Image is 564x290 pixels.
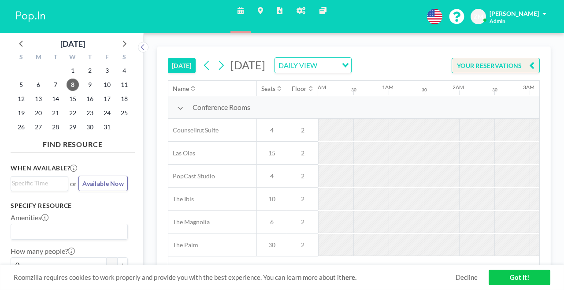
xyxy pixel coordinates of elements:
[422,87,427,93] div: 30
[173,85,189,93] div: Name
[257,172,287,180] span: 4
[257,218,287,226] span: 6
[287,241,318,249] span: 2
[84,107,96,119] span: Thursday, October 23, 2025
[67,121,79,133] span: Wednesday, October 29, 2025
[257,195,287,203] span: 10
[118,79,130,91] span: Saturday, October 11, 2025
[15,121,27,133] span: Sunday, October 26, 2025
[287,172,318,180] span: 2
[70,179,77,188] span: or
[168,195,194,203] span: The Ibis
[32,79,45,91] span: Monday, October 6, 2025
[11,224,127,239] div: Search for option
[490,18,505,24] span: Admin
[32,121,45,133] span: Monday, October 27, 2025
[101,64,113,77] span: Friday, October 3, 2025
[168,218,210,226] span: The Magnolia
[101,107,113,119] span: Friday, October 24, 2025
[11,247,75,256] label: How many people?
[453,84,464,90] div: 2AM
[15,79,27,91] span: Sunday, October 5, 2025
[32,93,45,105] span: Monday, October 13, 2025
[32,107,45,119] span: Monday, October 20, 2025
[489,270,550,285] a: Got it!
[49,79,62,91] span: Tuesday, October 7, 2025
[84,93,96,105] span: Thursday, October 16, 2025
[168,149,195,157] span: Las Olas
[257,149,287,157] span: 15
[64,52,82,64] div: W
[275,58,351,73] div: Search for option
[456,273,478,282] a: Decline
[12,178,63,188] input: Search for option
[15,93,27,105] span: Sunday, October 12, 2025
[118,107,130,119] span: Saturday, October 25, 2025
[15,107,27,119] span: Sunday, October 19, 2025
[101,93,113,105] span: Friday, October 17, 2025
[47,52,64,64] div: T
[67,79,79,91] span: Wednesday, October 8, 2025
[115,52,133,64] div: S
[118,93,130,105] span: Saturday, October 18, 2025
[287,218,318,226] span: 2
[12,226,122,237] input: Search for option
[60,38,85,50] div: [DATE]
[14,8,48,26] img: organization-logo
[30,52,47,64] div: M
[320,60,337,71] input: Search for option
[11,177,68,190] div: Search for option
[81,52,98,64] div: T
[107,257,117,272] button: -
[523,84,534,90] div: 3AM
[49,107,62,119] span: Tuesday, October 21, 2025
[287,126,318,134] span: 2
[14,273,456,282] span: Roomzilla requires cookies to work properly and provide you with the best experience. You can lea...
[312,84,326,90] div: 12AM
[82,180,124,187] span: Available Now
[84,121,96,133] span: Thursday, October 30, 2025
[67,93,79,105] span: Wednesday, October 15, 2025
[84,79,96,91] span: Thursday, October 9, 2025
[168,172,215,180] span: PopCast Studio
[382,84,393,90] div: 1AM
[168,58,196,73] button: [DATE]
[257,126,287,134] span: 4
[492,87,497,93] div: 30
[49,93,62,105] span: Tuesday, October 14, 2025
[11,202,128,210] h3: Specify resource
[287,149,318,157] span: 2
[67,64,79,77] span: Wednesday, October 1, 2025
[11,213,48,222] label: Amenities
[168,241,198,249] span: The Palm
[118,64,130,77] span: Saturday, October 4, 2025
[351,87,356,93] div: 30
[84,64,96,77] span: Thursday, October 2, 2025
[490,10,539,17] span: [PERSON_NAME]
[78,176,128,191] button: Available Now
[341,273,356,281] a: here.
[117,257,128,272] button: +
[67,107,79,119] span: Wednesday, October 22, 2025
[13,52,30,64] div: S
[452,58,540,73] button: YOUR RESERVATIONS
[98,52,115,64] div: F
[230,58,265,72] span: [DATE]
[277,60,319,71] span: DAILY VIEW
[11,136,135,149] h4: FIND RESOURCE
[193,103,250,112] span: Conference Rooms
[101,121,113,133] span: Friday, October 31, 2025
[168,126,219,134] span: Counseling Suite
[261,85,275,93] div: Seats
[287,195,318,203] span: 2
[292,85,307,93] div: Floor
[101,79,113,91] span: Friday, October 10, 2025
[49,121,62,133] span: Tuesday, October 28, 2025
[474,13,483,21] span: ZM
[257,241,287,249] span: 30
